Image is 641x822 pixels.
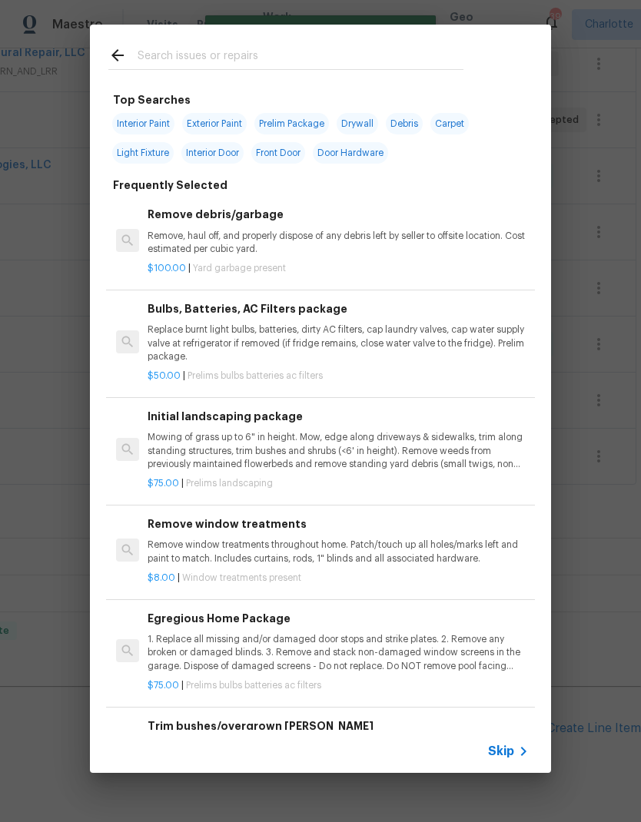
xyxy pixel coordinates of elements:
h6: Initial landscaping package [148,408,529,425]
h6: Remove window treatments [148,515,529,532]
span: $100.00 [148,264,186,273]
span: Prelims landscaping [186,479,273,488]
h6: Frequently Selected [113,177,228,194]
span: $75.00 [148,681,179,690]
p: | [148,572,529,585]
h6: Trim bushes/overgrown [PERSON_NAME] [148,718,529,734]
span: Prelims bulbs batteries ac filters [188,371,323,380]
h6: Top Searches [113,91,191,108]
span: Exterior Paint [182,113,247,134]
h6: Remove debris/garbage [148,206,529,223]
span: $8.00 [148,573,175,582]
span: Prelim Package [254,113,329,134]
input: Search issues or repairs [138,46,463,69]
p: | [148,477,529,490]
p: | [148,679,529,692]
h6: Egregious Home Package [148,610,529,627]
p: Replace burnt light bulbs, batteries, dirty AC filters, cap laundry valves, cap water supply valv... [148,323,529,363]
p: | [148,370,529,383]
span: Debris [386,113,423,134]
span: Door Hardware [313,142,388,164]
h6: Bulbs, Batteries, AC Filters package [148,300,529,317]
span: $75.00 [148,479,179,488]
span: Window treatments present [182,573,301,582]
span: Carpet [430,113,469,134]
span: Skip [488,744,514,759]
span: Front Door [251,142,305,164]
span: Yard garbage present [193,264,286,273]
p: Remove window treatments throughout home. Patch/touch up all holes/marks left and paint to match.... [148,539,529,565]
p: | [148,262,529,275]
span: $50.00 [148,371,181,380]
span: Drywall [337,113,378,134]
span: Interior Door [181,142,244,164]
span: Interior Paint [112,113,174,134]
p: Mowing of grass up to 6" in height. Mow, edge along driveways & sidewalks, trim along standing st... [148,431,529,470]
p: 1. Replace all missing and/or damaged door stops and strike plates. 2. Remove any broken or damag... [148,633,529,672]
span: Light Fixture [112,142,174,164]
p: Remove, haul off, and properly dispose of any debris left by seller to offsite location. Cost est... [148,230,529,256]
span: Prelims bulbs batteries ac filters [186,681,321,690]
